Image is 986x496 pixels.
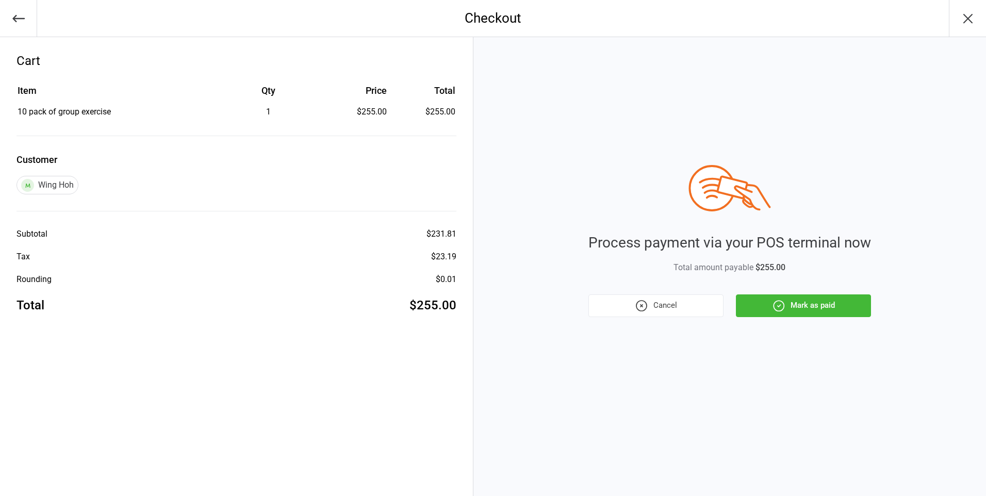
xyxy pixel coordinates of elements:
div: $255.00 [409,296,456,315]
span: 10 pack of group exercise [18,107,111,117]
div: Process payment via your POS terminal now [588,232,871,254]
td: $255.00 [391,106,455,118]
th: Item [18,84,218,105]
div: 1 [219,106,318,118]
span: $255.00 [755,262,785,272]
div: Subtotal [17,228,47,240]
div: Cart [17,52,456,70]
div: $255.00 [319,106,387,118]
button: Cancel [588,294,724,317]
th: Qty [219,84,318,105]
div: $231.81 [426,228,456,240]
div: Rounding [17,273,52,286]
div: $23.19 [431,251,456,263]
button: Mark as paid [736,294,871,317]
div: Total amount payable [588,261,871,274]
label: Customer [17,153,456,167]
div: Price [319,84,387,97]
th: Total [391,84,455,105]
div: $0.01 [436,273,456,286]
div: Tax [17,251,30,263]
div: Total [17,296,44,315]
div: Wing Hoh [17,176,78,194]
